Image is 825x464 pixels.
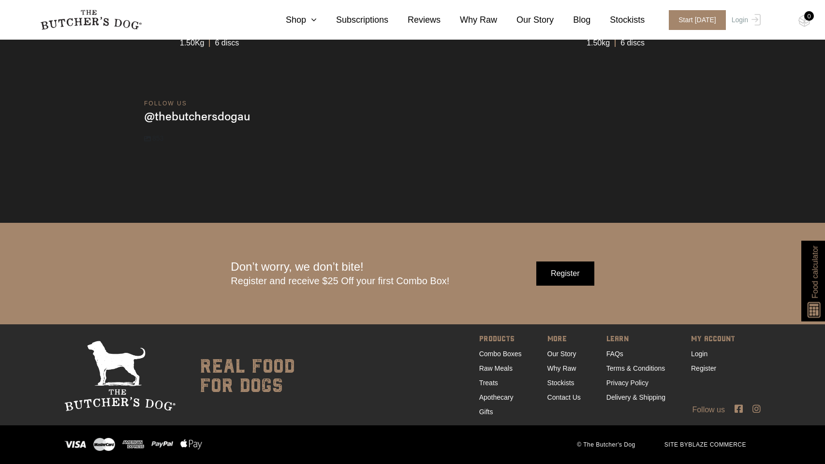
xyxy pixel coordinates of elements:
[606,350,623,358] a: FAQs
[606,333,665,347] span: LEARN
[606,364,665,372] a: Terms & Conditions
[479,379,498,387] a: Treats
[144,134,163,144] span: 853 posts
[231,260,449,287] div: Don’t worry, we don’t bite!
[441,14,497,27] a: Why Raw
[497,14,554,27] a: Our Story
[479,350,522,358] a: Combo Boxes
[691,350,707,358] a: Login
[606,393,665,401] a: Delivery & Shipping
[231,275,449,286] span: Register and receive $25 Off your first Combo Box!
[691,333,735,347] span: MY ACCOUNT
[606,379,648,387] a: Privacy Policy
[669,10,726,30] span: Start [DATE]
[554,14,590,27] a: Blog
[729,10,761,30] a: Login
[590,14,645,27] a: Stockists
[388,14,441,27] a: Reviews
[479,333,522,347] span: PRODUCTS
[479,364,513,372] a: Raw Meals
[175,32,209,49] span: 1.50Kg
[650,440,761,449] span: SITE BY
[536,261,594,286] input: Register
[691,364,716,372] a: Register
[144,108,250,124] h3: thebutchersdogau
[798,14,810,27] img: TBD_Cart-Empty.png
[144,99,681,108] div: follow us
[144,108,681,143] a: thebutchersdogau 853 posts
[582,32,615,49] span: 1.50kg
[547,364,576,372] a: Why Raw
[547,333,581,347] span: MORE
[615,32,649,49] span: 6 discs
[804,11,814,21] div: 0
[688,441,746,448] a: BLAZE COMMERCE
[190,341,295,411] div: real food for dogs
[547,379,575,387] a: Stockists
[266,14,317,27] a: Shop
[547,350,576,358] a: Our Story
[659,10,729,30] a: Start [DATE]
[479,408,493,416] a: Gifts
[317,14,388,27] a: Subscriptions
[809,246,821,298] span: Food calculator
[547,393,581,401] a: Contact Us
[562,440,649,449] span: © The Butcher's Dog
[209,32,244,49] span: 6 discs
[479,393,514,401] a: Apothecary
[26,404,799,416] div: Follow us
